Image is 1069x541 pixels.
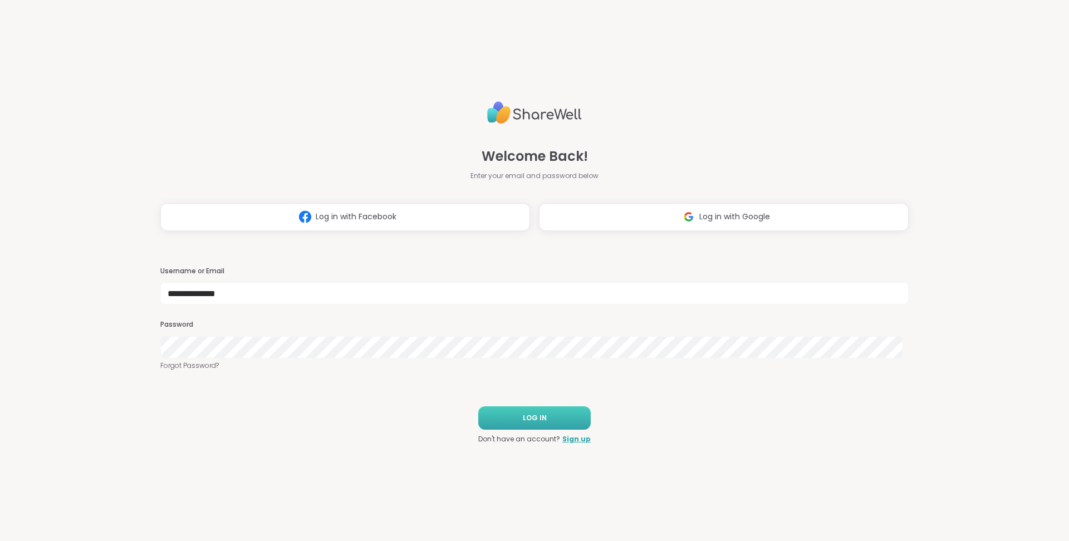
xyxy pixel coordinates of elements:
[160,267,909,276] h3: Username or Email
[316,211,396,223] span: Log in with Facebook
[470,171,599,181] span: Enter your email and password below
[487,97,582,129] img: ShareWell Logo
[160,320,909,329] h3: Password
[699,211,770,223] span: Log in with Google
[478,406,591,430] button: LOG IN
[523,413,547,423] span: LOG IN
[678,206,699,227] img: ShareWell Logomark
[478,434,560,444] span: Don't have an account?
[160,203,530,231] button: Log in with Facebook
[160,361,909,371] a: Forgot Password?
[539,203,909,231] button: Log in with Google
[482,146,588,166] span: Welcome Back!
[295,206,316,227] img: ShareWell Logomark
[562,434,591,444] a: Sign up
